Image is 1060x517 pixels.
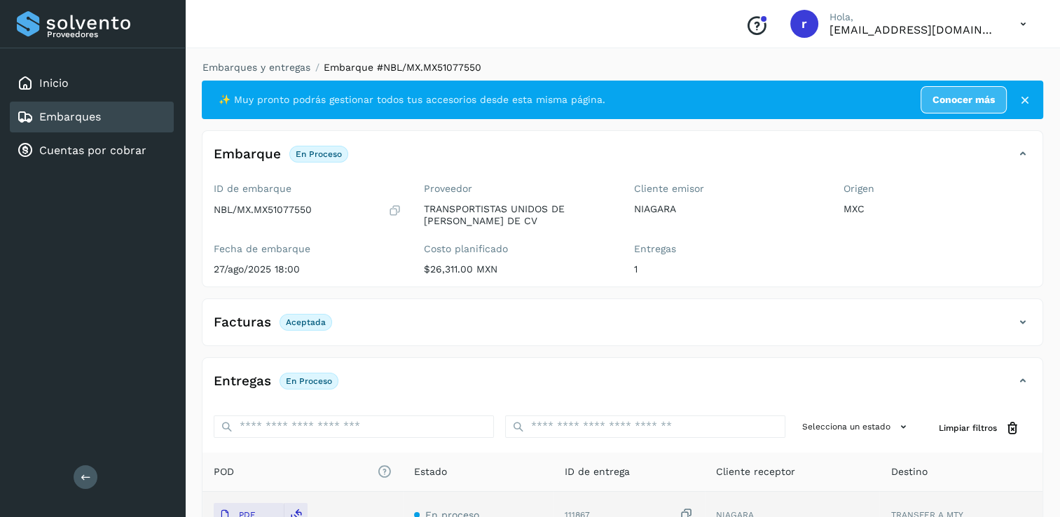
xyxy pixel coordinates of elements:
[921,86,1007,113] a: Conocer más
[10,102,174,132] div: Embarques
[47,29,168,39] p: Proveedores
[39,76,69,90] a: Inicio
[424,243,612,255] label: Costo planificado
[214,464,392,479] span: POD
[928,415,1031,441] button: Limpiar filtros
[202,62,310,73] a: Embarques y entregas
[214,315,271,331] h4: Facturas
[214,183,401,195] label: ID de embarque
[634,263,822,275] p: 1
[214,146,281,163] h4: Embarque
[424,183,612,195] label: Proveedor
[286,317,326,327] p: Aceptada
[830,11,998,23] p: Hola,
[890,464,927,479] span: Destino
[202,60,1043,75] nav: breadcrumb
[634,203,822,215] p: NIAGARA
[844,183,1031,195] label: Origen
[214,243,401,255] label: Fecha de embarque
[296,149,342,159] p: En proceso
[830,23,998,36] p: romanreyes@tumsa.com.mx
[10,68,174,99] div: Inicio
[424,263,612,275] p: $26,311.00 MXN
[939,422,997,434] span: Limpiar filtros
[202,310,1042,345] div: FacturasAceptada
[214,204,312,216] p: NBL/MX.MX51077550
[286,376,332,386] p: En proceso
[214,373,271,390] h4: Entregas
[424,203,612,227] p: TRANSPORTISTAS UNIDOS DE [PERSON_NAME] DE CV
[324,62,481,73] span: Embarque #NBL/MX.MX51077550
[39,144,146,157] a: Cuentas por cobrar
[844,203,1031,215] p: MXC
[716,464,795,479] span: Cliente receptor
[565,464,630,479] span: ID de entrega
[214,263,401,275] p: 27/ago/2025 18:00
[10,135,174,166] div: Cuentas por cobrar
[39,110,101,123] a: Embarques
[202,369,1042,404] div: EntregasEn proceso
[797,415,916,439] button: Selecciona un estado
[634,243,822,255] label: Entregas
[202,142,1042,177] div: EmbarqueEn proceso
[414,464,447,479] span: Estado
[634,183,822,195] label: Cliente emisor
[219,92,605,107] span: ✨ Muy pronto podrás gestionar todos tus accesorios desde esta misma página.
